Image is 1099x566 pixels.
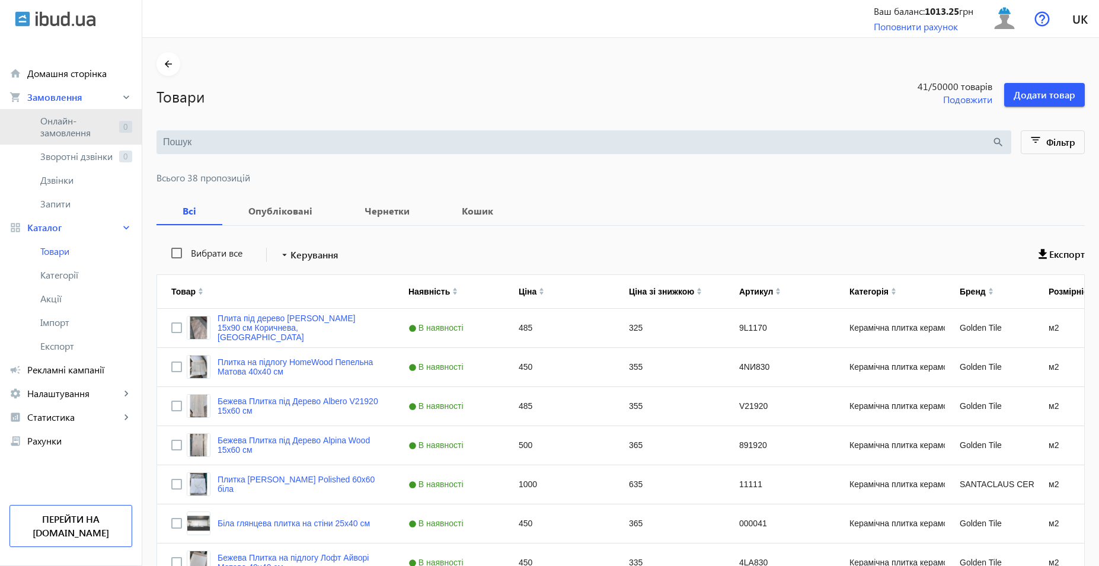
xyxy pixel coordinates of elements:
input: Пошук [163,136,992,149]
a: Біла глянцева плитка на стіни 25х40 см [218,519,370,528]
span: Каталог [27,222,120,234]
div: 355 [615,348,725,386]
b: Опубліковані [237,206,324,216]
img: arrow-down.svg [988,292,993,295]
mat-icon: search [992,136,1005,149]
div: 365 [615,426,725,465]
mat-icon: settings [9,388,21,399]
span: Статистика [27,411,120,423]
span: В наявності [408,323,467,332]
mat-icon: keyboard_arrow_right [120,411,132,423]
span: 0 [119,121,132,133]
div: Категорія [849,287,889,296]
img: arrow-up.svg [988,287,993,291]
span: Категорії [40,269,132,281]
div: 365 [615,504,725,543]
span: Рекламні кампанії [27,364,132,376]
img: help.svg [1034,11,1050,27]
mat-icon: receipt_long [9,435,21,447]
div: Ціна [519,287,536,296]
a: Плитка на підлогу HomeWood Пепельна Матова 40х40 см [218,357,380,376]
button: Фільтр [1021,130,1085,154]
img: arrow-down.svg [697,292,702,295]
span: Фільтр [1046,136,1075,148]
span: 41 [868,80,992,93]
div: 1000 [504,465,615,504]
img: arrow-down.svg [775,292,781,295]
div: 000041 [725,504,835,543]
img: arrow-up.svg [198,287,203,291]
a: Бежева Плитка під Дерево Albero V21920 15х60 см [218,396,380,415]
div: 450 [504,504,615,543]
span: Рахунки [27,435,132,447]
img: arrow-up.svg [539,287,544,291]
mat-icon: keyboard_arrow_right [120,91,132,103]
mat-icon: grid_view [9,222,21,234]
img: arrow-down.svg [539,292,544,295]
div: V21920 [725,387,835,426]
div: Керамічна плитка керамограніт [835,387,945,426]
img: arrow-up.svg [775,287,781,291]
div: 355 [615,387,725,426]
span: Онлайн-замовлення [40,115,114,139]
div: Керамічна плитка керамограніт [835,465,945,504]
div: Golden Tile [945,309,1034,347]
b: Всі [171,206,208,216]
span: /50000 товарів [928,80,992,93]
button: Додати товар [1004,83,1085,107]
b: Кошик [450,206,505,216]
mat-icon: filter_list [1028,134,1044,151]
div: Розмірність [1049,287,1097,296]
div: 9L1170 [725,309,835,347]
div: SANTACLAUS CERAMICA [945,465,1034,504]
img: arrow-up.svg [697,287,702,291]
span: Товари [40,245,132,257]
span: В наявності [408,362,467,372]
div: Керамічна плитка керамограніт [835,348,945,386]
span: 0 [119,151,132,162]
div: Бренд [960,287,986,296]
mat-icon: home [9,68,21,79]
div: Ціна зі знижкою [629,287,694,296]
span: Акції [40,293,132,305]
span: Подовжити [943,93,992,106]
img: arrow-up.svg [891,287,896,291]
div: Артикул [739,287,773,296]
div: Керамічна плитка керамограніт [835,309,945,347]
span: Зворотні дзвінки [40,151,114,162]
div: Керамічна плитка керамограніт [835,426,945,465]
div: 11111 [725,465,835,504]
div: Golden Tile [945,348,1034,386]
div: Ваш баланс: грн [874,5,973,18]
img: arrow-up.svg [452,287,458,291]
a: Поповнити рахунок [874,20,958,33]
span: Експорт [1049,248,1085,261]
div: 450 [504,348,615,386]
mat-icon: arrow_drop_down [279,249,290,261]
span: Додати товар [1014,88,1075,101]
div: 4NИ830 [725,348,835,386]
img: user.svg [991,5,1018,32]
div: Golden Tile [945,504,1034,543]
span: Дзвінки [40,174,132,186]
div: 891920 [725,426,835,465]
span: В наявності [408,479,467,489]
img: arrow-down.svg [452,292,458,295]
div: Golden Tile [945,426,1034,465]
a: Бежева Плитка під Дерево Alpina Wood 15х60 см [218,436,380,455]
mat-icon: campaign [9,364,21,376]
b: 1013.25 [925,5,959,17]
div: 485 [504,387,615,426]
a: Плита під дерево [PERSON_NAME] 15х90 см Коричнева, [GEOGRAPHIC_DATA] [218,314,380,342]
h1: Товари [156,86,857,107]
div: 325 [615,309,725,347]
button: Експорт [1039,244,1085,266]
div: 635 [615,465,725,504]
a: Плитка [PERSON_NAME] Polished 60x60 біла [218,475,380,494]
mat-icon: arrow_back [161,57,176,72]
img: arrow-down.svg [198,292,203,295]
span: Імпорт [40,316,132,328]
label: Вибрати все [189,248,242,258]
span: Налаштування [27,388,120,399]
img: ibud_text.svg [36,11,95,27]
